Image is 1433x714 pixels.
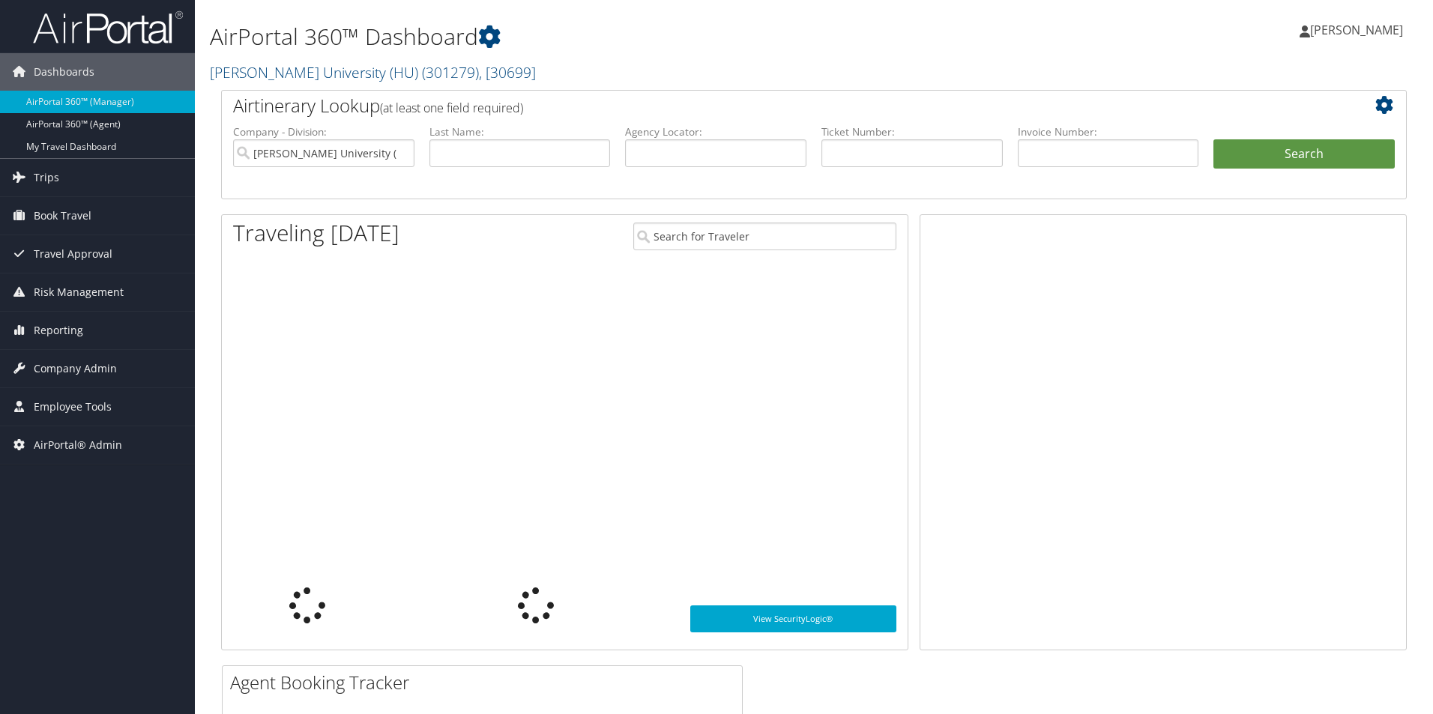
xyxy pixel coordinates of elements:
[34,312,83,349] span: Reporting
[1213,139,1395,169] button: Search
[34,53,94,91] span: Dashboards
[479,62,536,82] span: , [ 30699 ]
[33,10,183,45] img: airportal-logo.png
[1300,7,1418,52] a: [PERSON_NAME]
[230,670,742,695] h2: Agent Booking Tracker
[34,197,91,235] span: Book Travel
[690,605,896,632] a: View SecurityLogic®
[1310,22,1403,38] span: [PERSON_NAME]
[233,93,1296,118] h2: Airtinerary Lookup
[233,217,399,249] h1: Traveling [DATE]
[821,124,1003,139] label: Ticket Number:
[210,62,536,82] a: [PERSON_NAME] University (HU)
[34,235,112,273] span: Travel Approval
[210,21,1016,52] h1: AirPortal 360™ Dashboard
[233,124,414,139] label: Company - Division:
[34,159,59,196] span: Trips
[422,62,479,82] span: ( 301279 )
[1018,124,1199,139] label: Invoice Number:
[34,273,124,311] span: Risk Management
[34,426,122,464] span: AirPortal® Admin
[429,124,611,139] label: Last Name:
[34,388,112,426] span: Employee Tools
[633,223,896,250] input: Search for Traveler
[380,100,523,116] span: (at least one field required)
[625,124,806,139] label: Agency Locator:
[34,350,117,387] span: Company Admin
